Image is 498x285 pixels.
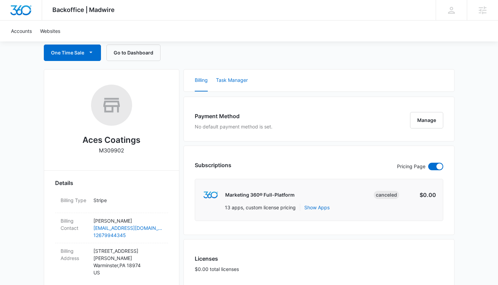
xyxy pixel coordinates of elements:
[216,70,248,91] button: Task Manager
[397,163,425,170] p: Pricing Page
[36,21,64,41] a: Websites
[404,191,436,199] p: $0.00
[52,6,115,13] span: Backoffice | Madwire
[195,123,272,130] p: No default payment method is set.
[195,161,231,169] h3: Subscriptions
[93,224,163,232] a: [EMAIL_ADDRESS][DOMAIN_NAME]
[374,191,399,199] div: Canceled
[93,217,163,224] p: [PERSON_NAME]
[195,70,208,91] button: Billing
[99,146,124,154] p: M309902
[225,204,296,211] p: 13 apps, custom license pricing
[93,247,163,276] p: [STREET_ADDRESS][PERSON_NAME] Warminster , PA 18974 US
[55,179,73,187] span: Details
[195,112,272,120] h3: Payment Method
[44,45,101,61] button: One Time Sale
[203,191,218,199] img: marketing360Logo
[195,265,239,273] p: $0.00 total licenses
[225,191,295,198] p: Marketing 360® Full-Platform
[7,21,36,41] a: Accounts
[106,45,161,61] button: Go to Dashboard
[61,217,88,232] dt: Billing Contact
[93,232,163,239] a: 12679944345
[195,255,239,263] h3: Licenses
[304,204,330,211] button: Show Apps
[55,193,168,213] div: Billing TypeStripe
[61,247,88,262] dt: Billing Address
[55,213,168,243] div: Billing Contact[PERSON_NAME][EMAIL_ADDRESS][DOMAIN_NAME]12679944345
[61,197,88,204] dt: Billing Type
[410,112,443,128] button: Manage
[93,197,163,204] p: Stripe
[82,134,140,146] h2: Aces Coatings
